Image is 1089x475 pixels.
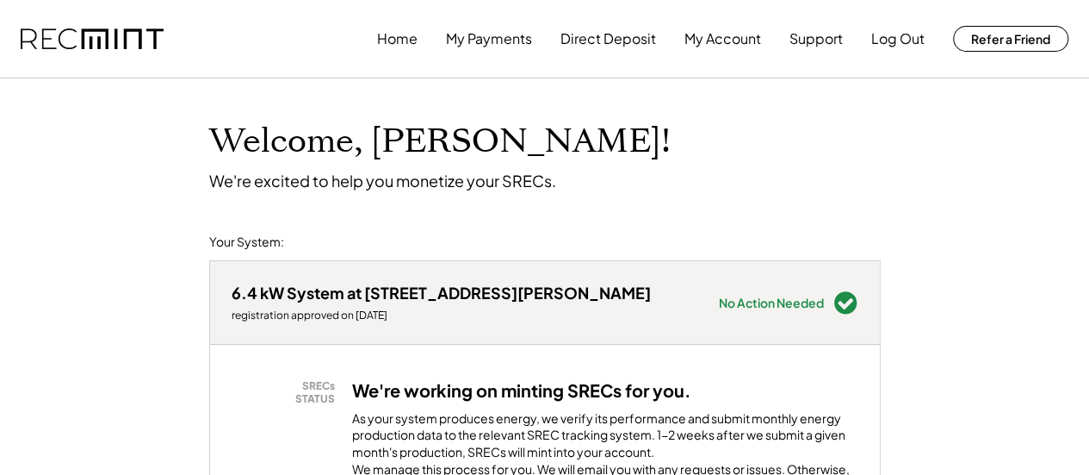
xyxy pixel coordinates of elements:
[209,122,671,162] h1: Welcome, [PERSON_NAME]!
[684,22,761,56] button: My Account
[232,283,651,303] div: 6.4 kW System at [STREET_ADDRESS][PERSON_NAME]
[377,22,418,56] button: Home
[209,171,556,191] div: We're excited to help you monetize your SRECs.
[871,22,925,56] button: Log Out
[719,297,824,309] div: No Action Needed
[240,379,335,406] div: SRECs STATUS
[209,234,284,251] div: Your System:
[352,379,691,402] h3: We're working on minting SRECs for you.
[789,22,843,56] button: Support
[560,22,656,56] button: Direct Deposit
[953,26,1068,52] button: Refer a Friend
[232,309,651,322] div: registration approved on [DATE]
[446,22,532,56] button: My Payments
[21,28,164,50] img: recmint-logotype%403x.png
